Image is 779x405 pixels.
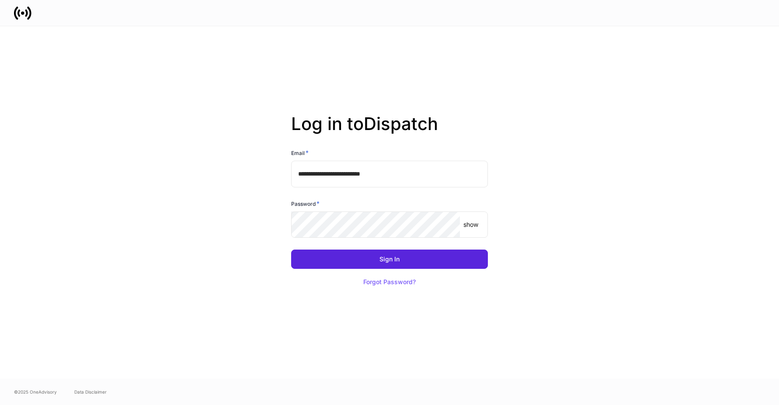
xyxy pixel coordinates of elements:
h6: Password [291,199,320,208]
a: Data Disclaimer [74,388,107,395]
div: Sign In [379,256,400,262]
button: Forgot Password? [352,272,427,292]
h2: Log in to Dispatch [291,113,488,148]
button: Sign In [291,250,488,269]
p: show [463,220,478,229]
span: © 2025 OneAdvisory [14,388,57,395]
h6: Email [291,148,309,157]
div: Forgot Password? [363,279,416,285]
